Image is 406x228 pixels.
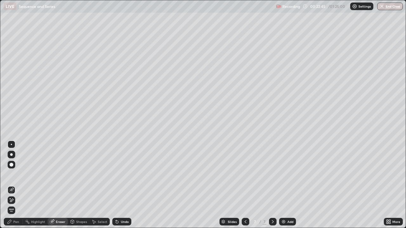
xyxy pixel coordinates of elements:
div: 7 [252,220,258,224]
p: LIVE [6,4,14,9]
img: add-slide-button [281,219,286,224]
button: End Class [377,3,403,10]
div: / [259,220,261,224]
div: Highlight [31,220,45,223]
div: 7 [263,219,266,225]
p: Sequence and Series [19,4,55,9]
img: recording.375f2c34.svg [276,4,281,9]
div: More [392,220,400,223]
img: end-class-cross [379,4,384,9]
div: Pen [13,220,19,223]
p: Settings [358,5,371,8]
div: Eraser [56,220,65,223]
img: class-settings-icons [352,4,357,9]
div: Undo [121,220,129,223]
p: Recording [282,4,300,9]
div: Select [98,220,107,223]
div: Add [287,220,293,223]
div: Shapes [76,220,87,223]
span: Erase all [8,208,15,212]
div: Slides [228,220,237,223]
